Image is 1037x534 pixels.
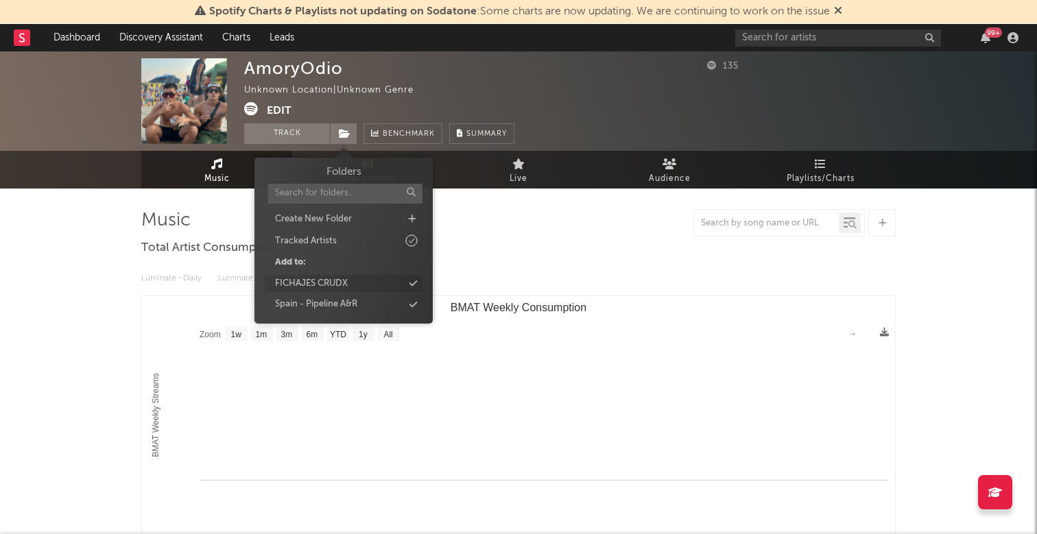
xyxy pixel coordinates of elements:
div: Spain - Pipeline A&R [275,298,357,311]
text: Zoom [200,330,221,339]
a: Music [141,151,292,189]
input: Search for artists [735,29,941,47]
text: BMAT Weekly Consumption [451,302,586,313]
span: 135 [707,62,739,71]
text: 1m [256,330,267,339]
text: 1w [231,330,242,339]
a: Dashboard [44,24,110,51]
div: FICHAJES CRUDX [275,277,348,291]
span: Dismiss [834,6,842,17]
span: Playlists/Charts [787,171,855,187]
a: Engagement [292,151,443,189]
div: AmoryOdio [244,58,343,78]
button: Edit [267,102,291,119]
a: Charts [213,24,260,51]
input: Search by song name or URL [694,218,839,229]
a: Discovery Assistant [110,24,213,51]
a: Playlists/Charts [745,151,896,189]
span: Spotify Charts & Playlists not updating on Sodatone [209,6,477,17]
text: All [383,330,392,339]
h3: Folders [326,165,361,180]
text: 1y [359,330,368,339]
span: Audience [649,171,691,187]
button: Summary [449,123,514,144]
text: 6m [307,330,318,339]
div: Add to: [275,256,306,269]
span: Live [510,171,527,187]
a: Benchmark [363,123,442,144]
text: YTD [330,330,346,339]
span: Music [204,171,230,187]
div: Create New Folder [275,213,352,226]
a: Audience [594,151,745,189]
button: Track [244,123,330,144]
div: Tracked Artists [275,234,337,248]
a: Leads [260,24,304,51]
button: 99+ [981,32,990,43]
input: Search for folders... [268,184,422,204]
text: → [848,329,857,339]
span: : Some charts are now updating. We are continuing to work on the issue [209,6,830,17]
text: 3m [281,330,293,339]
span: Total Artist Consumption [141,240,277,256]
a: Live [443,151,594,189]
span: Benchmark [383,126,435,143]
div: 99 + [985,27,1002,38]
span: Summary [466,130,507,138]
div: Unknown Location | Unknown Genre [244,82,429,99]
text: BMAT Weekly Streams [151,373,160,457]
